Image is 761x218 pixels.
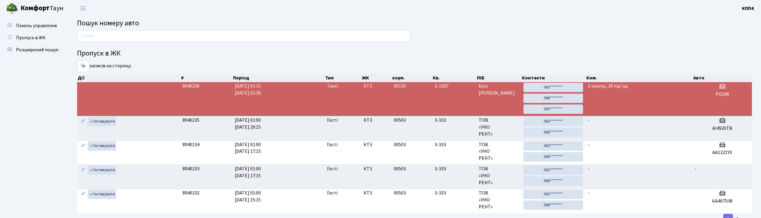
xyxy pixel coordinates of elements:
a: Активувати [88,117,116,126]
th: Тип [325,74,361,82]
h5: КА4075ІМ [695,198,750,204]
span: КТ3 [364,190,389,197]
span: 3-103 [435,190,474,197]
img: logo.png [6,2,18,14]
span: КТ3 [364,141,389,148]
span: [DATE] 01:00 [DATE] 15:15 [235,190,261,203]
a: Редагувати [79,117,87,126]
span: ТОВ «УНО РЕНТ» [479,141,519,162]
span: 00503 [394,165,406,172]
span: 3-103 [435,141,474,148]
span: КТ3 [364,165,389,172]
input: Пошук [77,30,410,42]
a: Редагувати [79,190,87,199]
a: Редагувати [79,83,87,92]
span: 3-103 [435,117,474,124]
th: Контакти [521,74,586,82]
th: корп. [392,74,432,82]
span: - [695,165,697,172]
a: КПП4 [742,5,754,12]
span: 8940235 [183,117,199,123]
span: 2-1587 [435,83,474,90]
th: # [180,74,232,82]
a: Редагувати [79,165,87,175]
button: Переключити навігацію [76,3,91,13]
th: ЖК [361,74,392,82]
th: Період [232,74,325,82]
span: [DATE] 01:00 [DATE] 17:15 [235,141,261,155]
th: Ком. [586,74,693,82]
a: Активувати [88,141,116,151]
span: Пропуск в ЖК [16,34,46,41]
span: 3-103 [435,165,474,172]
select: записів на сторінці [77,60,89,72]
span: 00120 [394,83,406,89]
b: Комфорт [21,3,50,13]
h4: Пропуск в ЖК [77,49,752,58]
span: Гості [327,117,338,124]
a: Активувати [88,165,116,175]
a: Розширений пошук [3,44,63,56]
h5: АI4920TB [695,126,750,131]
label: записів на сторінці [77,60,131,72]
span: КТ2 [364,83,389,90]
span: Таксі [327,83,338,90]
th: Дії [77,74,180,82]
span: 00503 [394,190,406,196]
span: Панель управління [16,22,57,29]
span: 8940234 [183,141,199,148]
span: ТОВ «УНО РЕНТ» [479,117,519,138]
span: Гості [327,165,338,172]
span: Бусс [PERSON_NAME] [479,83,519,97]
span: 00503 [394,117,406,123]
h5: PG508 [695,91,750,97]
span: [DATE] 01:00 [DATE] 20:15 [235,117,261,130]
span: 8940233 [183,165,199,172]
span: 2 корпус, 20 під'їзд [588,83,628,89]
span: Гості [327,190,338,197]
a: Панель управління [3,20,63,32]
span: Розширений пошук [16,46,58,53]
th: Кв. [432,74,476,82]
h5: АА1221YX [695,150,750,155]
span: КТ3 [364,117,389,124]
a: Редагувати [79,141,87,151]
span: 8940236 [183,83,199,89]
th: ПІБ [476,74,521,82]
span: ТОВ «УНО РЕНТ» [479,190,519,210]
span: Пошук номеру авто [77,18,139,28]
span: Таун [21,3,63,14]
span: Гості [327,141,338,148]
span: - [588,190,590,196]
span: [DATE] 01:15 [DATE] 02:30 [235,83,261,96]
a: Активувати [88,190,116,199]
a: Пропуск в ЖК [3,32,63,44]
span: 00503 [394,141,406,148]
span: [DATE] 01:00 [DATE] 17:15 [235,165,261,179]
span: 8940232 [183,190,199,196]
span: - [588,141,590,148]
th: Авто [693,74,752,82]
span: - [588,117,590,123]
span: - [588,165,590,172]
span: ТОВ «УНО РЕНТ» [479,165,519,186]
